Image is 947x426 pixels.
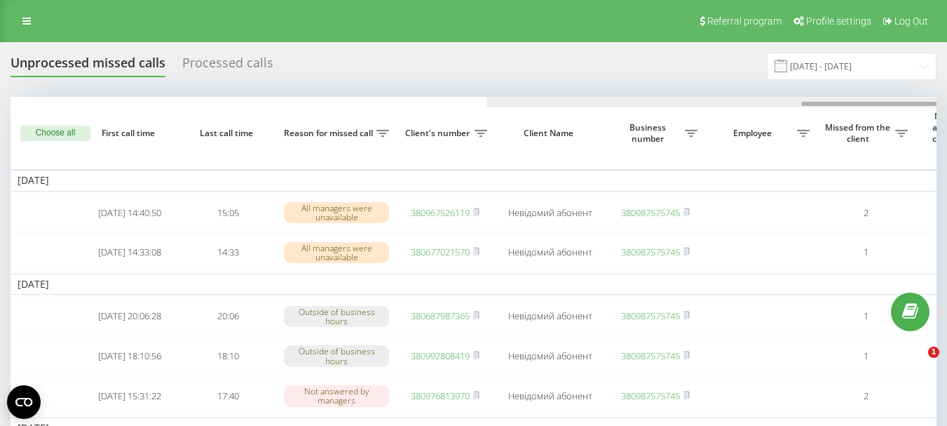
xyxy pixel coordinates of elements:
[494,298,606,335] td: Невідомий абонент
[179,378,277,415] td: 17:40
[411,206,470,219] a: 380967526119
[894,15,928,27] span: Log Out
[179,338,277,375] td: 18:10
[179,298,277,335] td: 20:06
[7,385,41,419] button: Open CMP widget
[411,350,470,362] a: 380992808419
[806,15,871,27] span: Profile settings
[81,378,179,415] td: [DATE] 15:31:22
[284,306,389,327] div: Outside of business hours
[81,338,179,375] td: [DATE] 18:10:56
[817,298,915,335] td: 1
[621,206,680,219] a: 380987575745
[899,347,933,380] iframe: Intercom live chat
[621,350,680,362] a: 380987575745
[621,246,680,258] a: 380987575745
[179,194,277,232] td: 15:05
[621,309,680,322] a: 380987575745
[817,378,915,415] td: 2
[284,345,389,366] div: Outside of business hours
[817,338,915,375] td: 1
[411,246,470,258] a: 380677021570
[711,128,797,139] span: Employee
[284,202,389,223] div: All managers were unavailable
[284,385,389,406] div: Not answered by managers
[494,378,606,415] td: Невідомий абонент
[824,122,895,144] span: Missed from the client
[11,55,165,77] div: Unprocessed missed calls
[20,126,90,141] button: Choose all
[411,309,470,322] a: 380687987365
[707,15,782,27] span: Referral program
[494,234,606,271] td: Невідомий абонент
[284,242,389,263] div: All managers were unavailable
[411,390,470,402] a: 380976813970
[506,128,594,139] span: Client Name
[179,234,277,271] td: 14:33
[494,194,606,232] td: Невідомий абонент
[403,128,475,139] span: Client's number
[284,128,376,139] span: Reason for missed call
[92,128,168,139] span: First call time
[81,194,179,232] td: [DATE] 14:40:50
[817,234,915,271] td: 1
[613,122,685,144] span: Business number
[182,55,273,77] div: Processed calls
[81,234,179,271] td: [DATE] 14:33:08
[81,298,179,335] td: [DATE] 20:06:28
[928,347,939,358] span: 1
[621,390,680,402] a: 380987575745
[817,194,915,232] td: 2
[494,338,606,375] td: Невідомий абонент
[190,128,266,139] span: Last call time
